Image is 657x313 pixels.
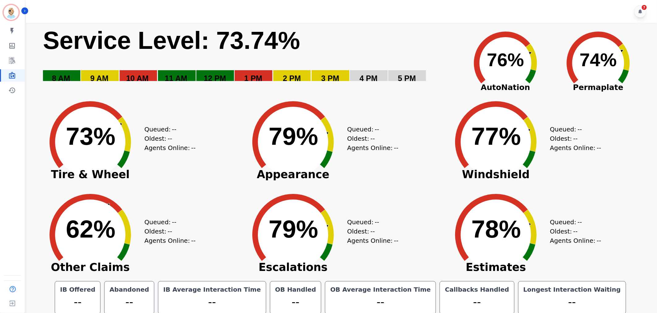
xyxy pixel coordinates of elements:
span: Tire & Wheel [36,171,144,178]
span: -- [168,134,172,143]
text: 62% [66,215,115,243]
text: 74% [580,49,617,70]
span: -- [168,227,172,236]
text: 77% [471,122,521,150]
text: 78% [471,215,521,243]
text: 1 PM [244,74,262,83]
div: Queued: [144,125,191,134]
div: OB Average Interaction Time [329,285,432,294]
div: Queued: [550,217,596,227]
span: -- [375,217,379,227]
div: Oldest: [347,134,394,143]
div: -- [59,294,96,310]
div: Agents Online: [550,236,603,245]
div: -- [329,294,432,310]
div: -- [444,294,510,310]
span: Other Claims [36,264,144,270]
text: 79% [269,122,318,150]
text: 12 PM [204,74,226,83]
span: Permaplate [552,82,645,93]
div: IB Offered [59,285,96,294]
span: Escalations [239,264,347,270]
text: 5 PM [398,74,416,83]
text: 8 AM [52,74,70,83]
div: Queued: [550,125,596,134]
text: 9 AM [90,74,109,83]
text: 76% [487,49,524,70]
span: -- [172,217,176,227]
text: 11 AM [165,74,187,83]
div: Oldest: [144,227,191,236]
span: -- [375,125,379,134]
div: Agents Online: [347,236,400,245]
div: Queued: [347,217,394,227]
span: -- [597,236,601,245]
span: -- [370,227,375,236]
div: -- [108,294,150,310]
text: 73% [66,122,115,150]
div: Callbacks Handled [444,285,510,294]
div: Abandoned [108,285,150,294]
span: -- [394,143,398,152]
text: 3 PM [321,74,339,83]
span: -- [578,217,582,227]
span: Windshield [442,171,550,178]
img: Bordered avatar [4,5,19,20]
span: -- [394,236,398,245]
span: -- [172,125,176,134]
div: Agents Online: [347,143,400,152]
div: -- [274,294,318,310]
div: 7 [642,5,647,10]
span: -- [573,227,578,236]
div: -- [522,294,622,310]
div: Queued: [347,125,394,134]
span: -- [597,143,601,152]
div: Agents Online: [550,143,603,152]
div: OB Handled [274,285,318,294]
span: Estimates [442,264,550,270]
span: Appearance [239,171,347,178]
text: 10 AM [126,74,149,83]
div: Oldest: [144,134,191,143]
text: 2 PM [283,74,301,83]
span: AutoNation [459,82,552,93]
div: IB Average Interaction Time [162,285,262,294]
div: Longest Interaction Waiting [522,285,622,294]
div: -- [162,294,262,310]
span: -- [370,134,375,143]
div: Agents Online: [144,143,197,152]
div: Oldest: [550,227,596,236]
div: Oldest: [550,134,596,143]
div: Oldest: [347,227,394,236]
text: Service Level: 73.74% [43,27,300,54]
div: Queued: [144,217,191,227]
text: 79% [269,215,318,243]
span: -- [573,134,578,143]
span: -- [191,236,195,245]
span: -- [578,125,582,134]
span: -- [191,143,195,152]
svg: Service Level: 0% [42,25,458,92]
text: 4 PM [360,74,378,83]
div: Agents Online: [144,236,197,245]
